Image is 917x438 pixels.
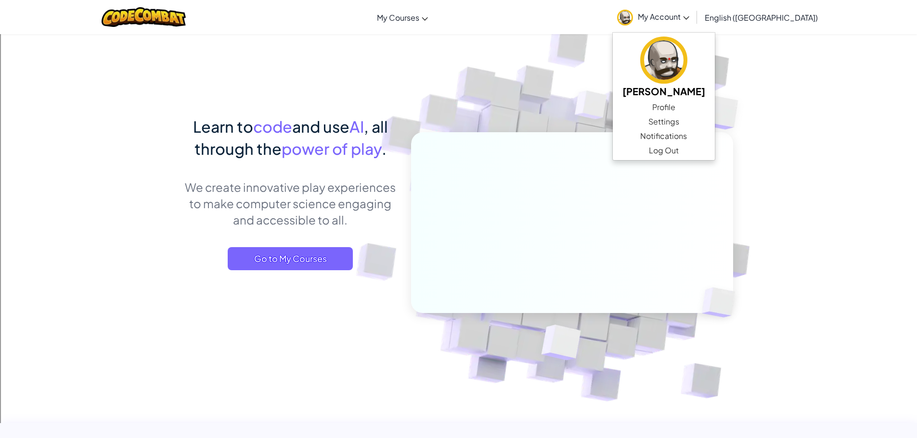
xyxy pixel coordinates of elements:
[372,4,433,30] a: My Courses
[613,100,715,114] a: Profile
[640,130,687,142] span: Notifications
[102,7,186,27] img: CodeCombat logo
[282,139,382,158] span: power of play
[682,72,765,153] img: Overlap cubes
[4,47,913,56] div: Sign out
[685,267,758,338] img: Overlap cubes
[638,12,689,22] span: My Account
[377,13,419,23] span: My Courses
[292,117,349,136] span: and use
[4,38,913,47] div: Options
[612,2,694,32] a: My Account
[613,114,715,129] a: Settings
[349,117,364,136] span: AI
[382,139,387,158] span: .
[705,13,818,23] span: English ([GEOGRAPHIC_DATA])
[640,37,687,84] img: avatar
[556,72,626,143] img: Overlap cubes
[4,30,913,38] div: Delete
[4,56,913,64] div: Rename
[193,117,253,136] span: Learn to
[228,247,353,270] a: Go to My Courses
[184,179,397,228] p: We create innovative play experiences to make computer science engaging and accessible to all.
[700,4,823,30] a: English ([GEOGRAPHIC_DATA])
[622,84,705,99] h5: [PERSON_NAME]
[613,35,715,100] a: [PERSON_NAME]
[4,4,913,13] div: Sort A > Z
[4,21,913,30] div: Move To ...
[4,64,913,73] div: Move To ...
[4,13,913,21] div: Sort New > Old
[617,10,633,25] img: avatar
[517,304,604,384] img: Overlap cubes
[613,143,715,158] a: Log Out
[253,117,292,136] span: code
[613,129,715,143] a: Notifications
